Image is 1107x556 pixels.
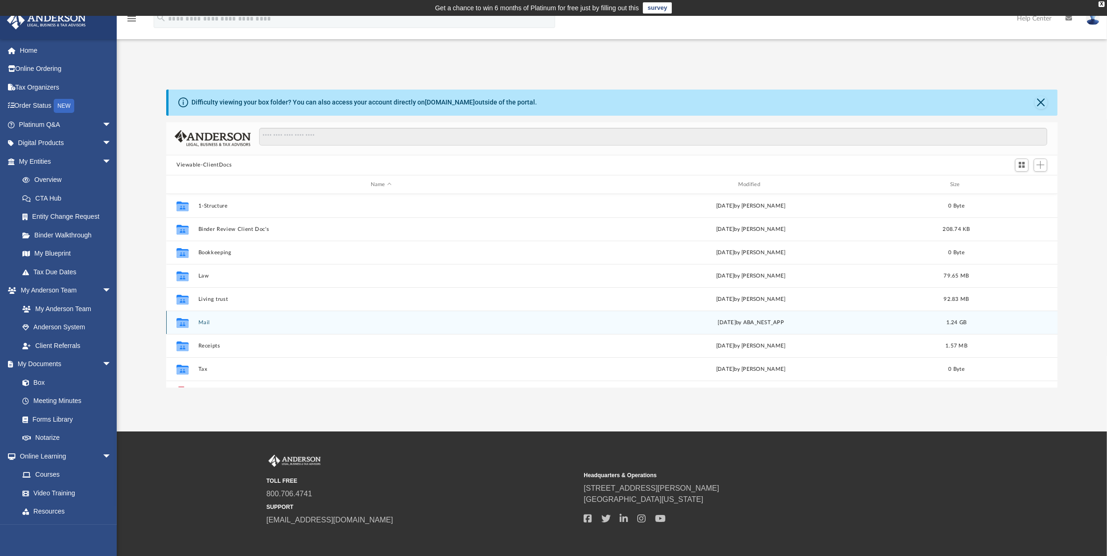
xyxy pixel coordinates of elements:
[13,226,126,244] a: Binder Walkthrough
[198,250,564,256] button: Bookkeeping
[13,336,121,355] a: Client Referrals
[198,366,564,372] button: Tax
[267,503,578,511] small: SUPPORT
[267,516,393,524] a: [EMAIL_ADDRESS][DOMAIN_NAME]
[7,78,126,97] a: Tax Organizers
[7,41,126,60] a: Home
[568,319,934,327] div: [DATE] by ABA_NEST_APP
[102,134,121,153] span: arrow_drop_down
[1034,159,1048,172] button: Add
[568,342,934,350] div: [DATE] by [PERSON_NAME]
[54,99,74,113] div: NEW
[568,249,934,257] div: [DATE] by [PERSON_NAME]
[259,128,1047,146] input: Search files and folders
[156,13,166,23] i: search
[568,225,934,234] div: [DATE] by [PERSON_NAME]
[944,273,969,278] span: 79.65 MB
[13,373,116,392] a: Box
[948,203,965,208] span: 0 Byte
[126,18,137,24] a: menu
[198,226,564,232] button: Binder Review Client Doc's
[267,490,312,498] a: 800.706.4741
[1015,159,1029,172] button: Switch to Grid View
[267,455,323,467] img: Anderson Advisors Platinum Portal
[13,502,121,521] a: Resources
[938,181,975,189] div: Size
[198,273,564,279] button: Law
[267,477,578,485] small: TOLL FREE
[1099,1,1105,7] div: close
[198,203,564,209] button: 1-Structure
[13,429,121,447] a: Notarize
[7,281,121,300] a: My Anderson Teamarrow_drop_down
[584,495,704,503] a: [GEOGRAPHIC_DATA][US_STATE]
[13,208,126,226] a: Entity Change Request
[948,250,965,255] span: 0 Byte
[7,134,126,153] a: Digital Productsarrow_drop_down
[13,484,116,502] a: Video Training
[198,343,564,349] button: Receipts
[166,194,1058,387] div: grid
[198,296,564,302] button: Living trust
[126,13,137,24] i: menu
[568,202,934,210] div: [DATE] by [PERSON_NAME]
[948,367,965,372] span: 0 Byte
[4,11,89,29] img: Anderson Advisors Platinum Portal
[102,152,121,171] span: arrow_drop_down
[568,272,934,280] div: [DATE] by [PERSON_NAME]
[7,447,121,466] a: Online Learningarrow_drop_down
[584,484,719,492] a: [STREET_ADDRESS][PERSON_NAME]
[102,355,121,374] span: arrow_drop_down
[568,295,934,304] div: [DATE] by [PERSON_NAME]
[7,97,126,116] a: Order StatusNEW
[643,2,672,14] a: survey
[198,320,564,326] button: Mail
[13,263,126,281] a: Tax Due Dates
[13,466,121,484] a: Courses
[425,98,475,106] a: [DOMAIN_NAME]
[13,410,116,429] a: Forms Library
[13,392,121,410] a: Meeting Minutes
[176,161,232,169] button: Viewable-ClientDocs
[7,355,121,374] a: My Documentsarrow_drop_down
[944,297,969,302] span: 92.83 MB
[979,181,1044,189] div: id
[7,521,126,539] a: Billingarrow_drop_down
[13,171,126,189] a: Overview
[435,2,639,14] div: Get a chance to win 6 months of Platinum for free just by filling out this
[102,521,121,540] span: arrow_drop_down
[13,318,121,337] a: Anderson System
[102,115,121,134] span: arrow_drop_down
[1035,96,1048,109] button: Close
[7,60,126,78] a: Online Ordering
[568,181,934,189] div: Modified
[13,299,116,318] a: My Anderson Team
[584,471,895,480] small: Headquarters & Operations
[1086,12,1100,25] img: User Pic
[102,447,121,466] span: arrow_drop_down
[7,152,126,171] a: My Entitiesarrow_drop_down
[946,320,967,325] span: 1.24 GB
[170,181,194,189] div: id
[568,365,934,374] div: [DATE] by [PERSON_NAME]
[945,343,967,348] span: 1.57 MB
[7,115,126,134] a: Platinum Q&Aarrow_drop_down
[102,281,121,300] span: arrow_drop_down
[13,189,126,208] a: CTA Hub
[198,181,564,189] div: Name
[13,244,121,263] a: My Blueprint
[191,97,537,107] div: Difficulty viewing your box folder? You can also access your account directly on outside of the p...
[943,227,970,232] span: 208.74 KB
